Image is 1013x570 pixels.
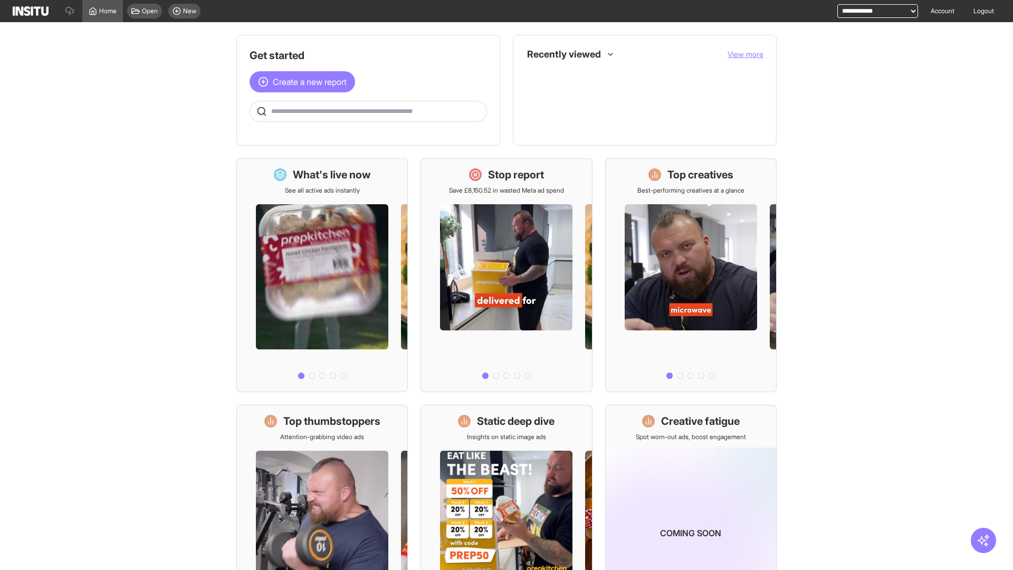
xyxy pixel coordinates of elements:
[728,49,763,60] button: View more
[637,186,744,195] p: Best-performing creatives at a glance
[13,6,49,16] img: Logo
[142,7,158,15] span: Open
[250,48,487,63] h1: Get started
[273,75,347,88] span: Create a new report
[421,158,592,392] a: Stop reportSave £8,150.52 in wasted Meta ad spend
[605,158,777,392] a: Top creativesBest-performing creatives at a glance
[728,50,763,59] span: View more
[250,71,355,92] button: Create a new report
[667,167,733,182] h1: Top creatives
[449,186,564,195] p: Save £8,150.52 in wasted Meta ad spend
[283,414,380,429] h1: Top thumbstoppers
[488,167,544,182] h1: Stop report
[293,167,371,182] h1: What's live now
[477,414,555,429] h1: Static deep dive
[285,186,360,195] p: See all active ads instantly
[280,433,364,441] p: Attention-grabbing video ads
[467,433,546,441] p: Insights on static image ads
[183,7,196,15] span: New
[99,7,117,15] span: Home
[236,158,408,392] a: What's live nowSee all active ads instantly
